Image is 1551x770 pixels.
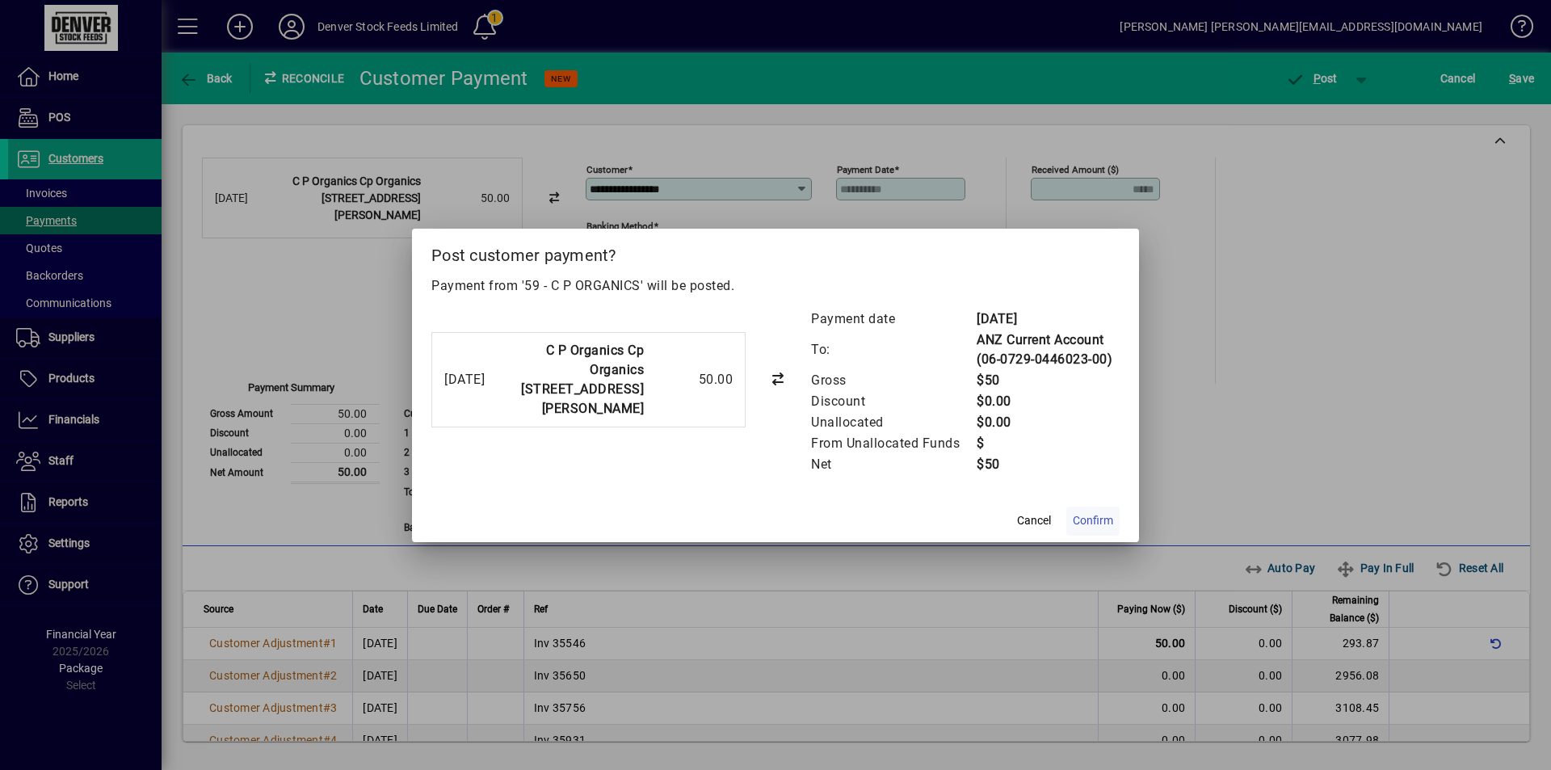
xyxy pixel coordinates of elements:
td: Net [810,454,976,475]
td: To: [810,330,976,370]
td: $0.00 [976,391,1120,412]
td: $50 [976,454,1120,475]
td: Discount [810,391,976,412]
td: $50 [976,370,1120,391]
div: [DATE] [444,370,502,389]
td: From Unallocated Funds [810,433,976,454]
td: ANZ Current Account (06-0729-0446023-00) [976,330,1120,370]
td: Gross [810,370,976,391]
span: Confirm [1073,512,1113,529]
h2: Post customer payment? [412,229,1139,276]
td: Payment date [810,309,976,330]
span: Cancel [1017,512,1051,529]
div: 50.00 [652,370,733,389]
td: [DATE] [976,309,1120,330]
td: $0.00 [976,412,1120,433]
strong: C P Organics Cp Organics [STREET_ADDRESS][PERSON_NAME] [521,343,644,416]
button: Confirm [1066,507,1120,536]
button: Cancel [1008,507,1060,536]
td: Unallocated [810,412,976,433]
p: Payment from '59 - C P ORGANICS' will be posted. [431,276,1120,296]
td: $ [976,433,1120,454]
